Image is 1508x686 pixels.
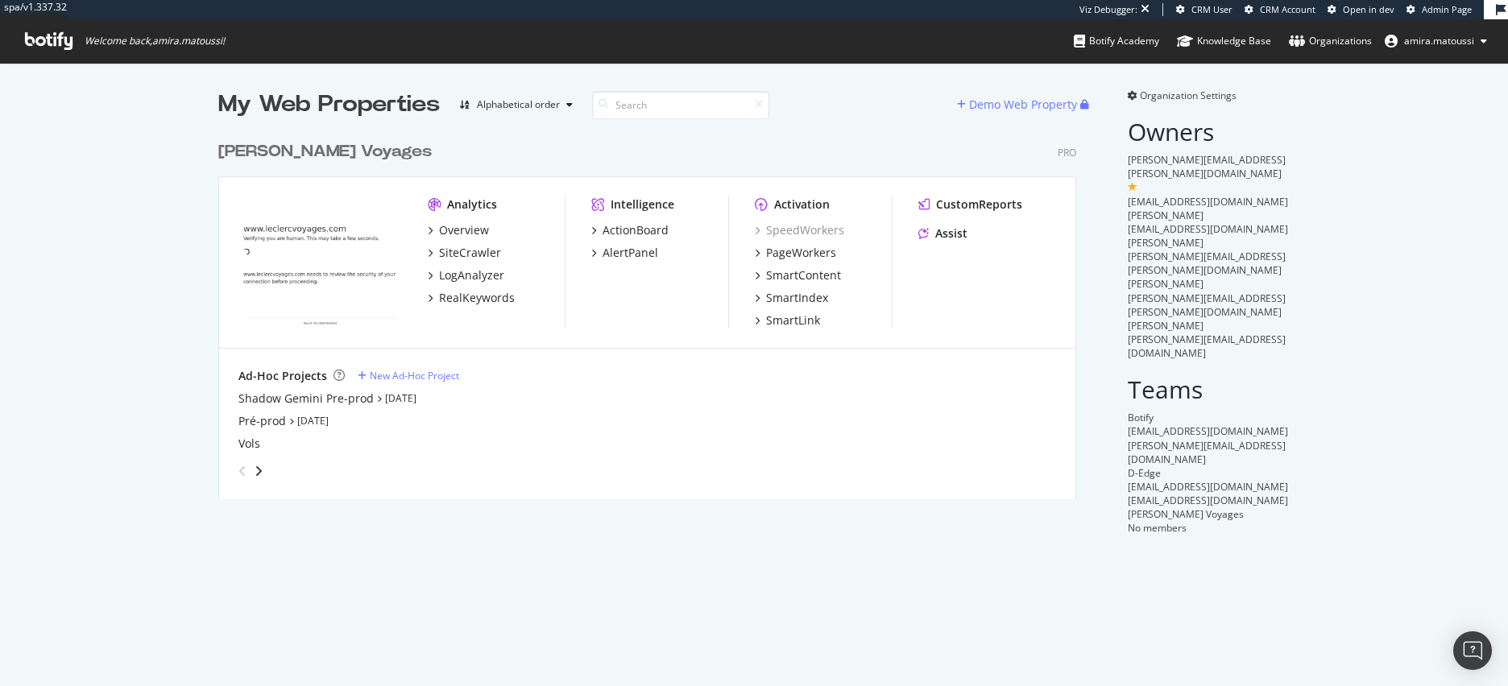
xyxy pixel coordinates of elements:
h2: Teams [1128,376,1290,403]
a: [PERSON_NAME] Voyages [218,140,438,163]
a: RealKeywords [428,290,515,306]
a: Open in dev [1328,3,1394,16]
div: Activation [774,196,830,213]
span: [EMAIL_ADDRESS][DOMAIN_NAME][PERSON_NAME] [1128,195,1288,222]
a: Vols [238,436,260,452]
div: Organizations [1289,33,1372,49]
div: [PERSON_NAME] Voyages [218,140,432,163]
a: LogAnalyzer [428,267,504,283]
a: SmartLink [755,312,820,329]
div: angle-right [253,463,264,479]
a: Pré-prod [238,413,286,429]
span: Organization Settings [1140,89,1237,102]
div: [PERSON_NAME] Voyages [1128,507,1290,521]
button: Demo Web Property [957,92,1080,118]
button: Alphabetical order [453,92,579,118]
a: CRM User [1176,3,1232,16]
span: [EMAIL_ADDRESS][DOMAIN_NAME] [1128,424,1288,438]
div: AlertPanel [603,245,658,261]
div: SiteCrawler [439,245,501,261]
div: ActionBoard [603,222,669,238]
span: [PERSON_NAME][EMAIL_ADDRESS][PERSON_NAME][DOMAIN_NAME] [1128,153,1286,180]
div: Open Intercom Messenger [1453,631,1492,670]
a: [DATE] [385,391,416,405]
div: Intelligence [611,196,674,213]
div: SmartContent [766,267,841,283]
h2: Owners [1128,118,1290,145]
span: [EMAIL_ADDRESS][DOMAIN_NAME][PERSON_NAME] [1128,222,1288,250]
span: [PERSON_NAME][EMAIL_ADDRESS][PERSON_NAME][DOMAIN_NAME][PERSON_NAME] [1128,250,1286,291]
div: Demo Web Property [969,97,1077,113]
div: My Web Properties [218,89,440,121]
a: Organizations [1289,19,1372,63]
div: LogAnalyzer [439,267,504,283]
span: Admin Page [1422,3,1472,15]
div: PageWorkers [766,245,836,261]
div: Ad-Hoc Projects [238,368,327,384]
div: grid [218,121,1089,499]
span: [EMAIL_ADDRESS][DOMAIN_NAME] [1128,480,1288,494]
div: Viz Debugger: [1079,3,1137,16]
a: Knowledge Base [1177,19,1271,63]
span: [EMAIL_ADDRESS][DOMAIN_NAME] [1128,494,1288,507]
a: Overview [428,222,489,238]
span: [PERSON_NAME][EMAIL_ADDRESS][PERSON_NAME][DOMAIN_NAME][PERSON_NAME] [1128,291,1286,333]
a: CustomReports [918,196,1022,213]
div: SmartLink [766,312,820,329]
a: AlertPanel [591,245,658,261]
div: No members [1128,521,1290,535]
a: SmartContent [755,267,841,283]
a: SiteCrawler [428,245,501,261]
span: Welcome back, amira.matoussi ! [85,35,225,48]
span: amira.matoussi [1404,34,1474,48]
a: SmartIndex [755,290,828,306]
a: Shadow Gemini Pre-prod [238,391,374,407]
div: New Ad-Hoc Project [370,369,459,382]
div: Assist [935,225,967,242]
div: Overview [439,222,489,238]
a: [DATE] [297,414,329,428]
a: Botify Academy [1074,19,1159,63]
div: angle-left [232,458,253,484]
span: [PERSON_NAME][EMAIL_ADDRESS][DOMAIN_NAME] [1128,439,1286,466]
div: Botify [1128,411,1290,424]
img: leclercvoyages.com [238,196,402,327]
a: PageWorkers [755,245,836,261]
span: Open in dev [1343,3,1394,15]
div: CustomReports [936,196,1022,213]
a: CRM Account [1245,3,1315,16]
div: Alphabetical order [477,100,560,110]
div: RealKeywords [439,290,515,306]
button: amira.matoussi [1372,28,1500,54]
div: Knowledge Base [1177,33,1271,49]
div: Botify Academy [1074,33,1159,49]
a: New Ad-Hoc Project [358,369,459,382]
a: Admin Page [1406,3,1472,16]
a: ActionBoard [591,222,669,238]
span: [PERSON_NAME][EMAIL_ADDRESS][DOMAIN_NAME] [1128,333,1286,360]
a: SpeedWorkers [755,222,844,238]
a: Demo Web Property [957,97,1080,111]
span: CRM User [1191,3,1232,15]
div: Pro [1058,146,1076,159]
div: D-Edge [1128,466,1290,480]
input: Search [592,91,769,119]
a: Assist [918,225,967,242]
span: CRM Account [1260,3,1315,15]
div: Analytics [447,196,497,213]
div: SmartIndex [766,290,828,306]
